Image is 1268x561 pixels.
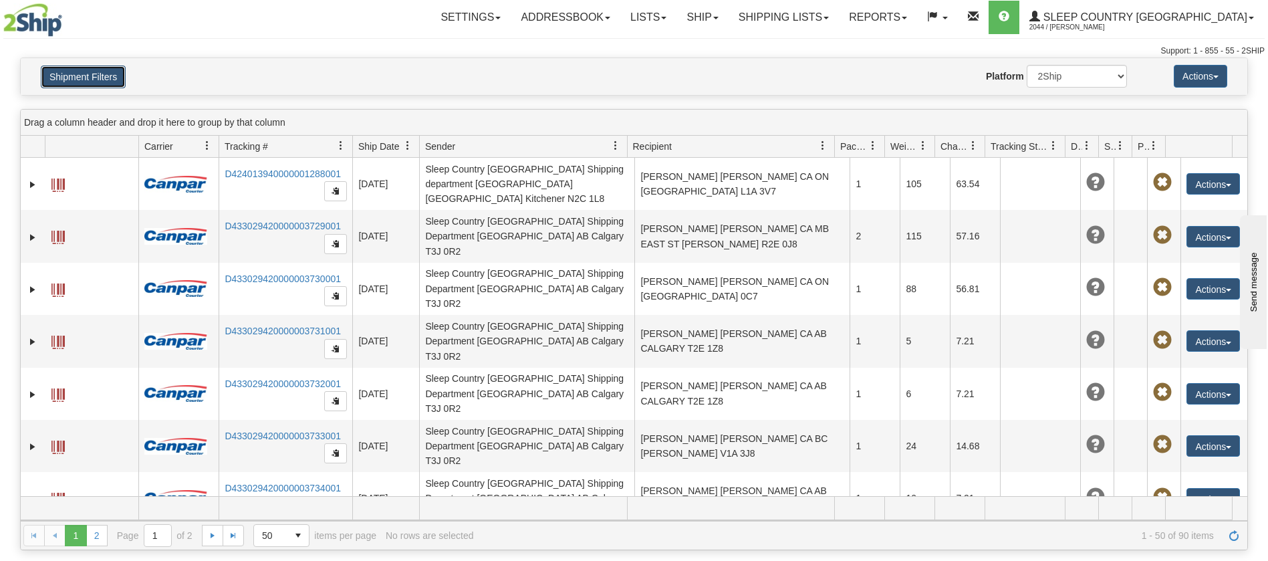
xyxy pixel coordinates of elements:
[262,529,279,542] span: 50
[1153,435,1172,454] span: Pickup Not Assigned
[850,315,900,367] td: 1
[225,326,341,336] a: D433029420000003731001
[1142,134,1165,157] a: Pickup Status filter column settings
[253,524,309,547] span: Page sizes drop down
[144,525,171,546] input: Page 1
[634,420,850,472] td: [PERSON_NAME] [PERSON_NAME] CA BC [PERSON_NAME] V1A 3J8
[324,181,347,201] button: Copy to clipboard
[21,110,1247,136] div: grid grouping header
[634,263,850,315] td: [PERSON_NAME] [PERSON_NAME] CA ON [GEOGRAPHIC_DATA] 0C7
[950,158,1000,210] td: 63.54
[419,472,634,524] td: Sleep Country [GEOGRAPHIC_DATA] Shipping Department [GEOGRAPHIC_DATA] AB Calgary T3J 0R2
[950,263,1000,315] td: 56.81
[1086,488,1105,507] span: Unknown
[1040,11,1247,23] span: Sleep Country [GEOGRAPHIC_DATA]
[1075,134,1098,157] a: Delivery Status filter column settings
[26,178,39,191] a: Expand
[1186,330,1240,352] button: Actions
[991,140,1049,153] span: Tracking Status
[850,263,900,315] td: 1
[900,158,950,210] td: 105
[676,1,728,34] a: Ship
[196,134,219,157] a: Carrier filter column settings
[65,525,86,546] span: Page 1
[324,234,347,254] button: Copy to clipboard
[1086,278,1105,297] span: Unknown
[950,315,1000,367] td: 7.21
[900,315,950,367] td: 5
[1086,435,1105,454] span: Unknown
[51,487,65,508] a: Label
[850,368,900,420] td: 1
[3,3,62,37] img: logo2044.jpg
[3,45,1265,57] div: Support: 1 - 855 - 55 - 2SHIP
[352,472,419,524] td: [DATE]
[986,70,1024,83] label: Platform
[729,1,839,34] a: Shipping lists
[419,263,634,315] td: Sleep Country [GEOGRAPHIC_DATA] Shipping Department [GEOGRAPHIC_DATA] AB Calgary T3J 0R2
[900,368,950,420] td: 6
[900,472,950,524] td: 10
[26,335,39,348] a: Expand
[1186,488,1240,510] button: Actions
[900,210,950,262] td: 115
[1174,65,1227,88] button: Actions
[144,438,207,455] img: 14 - Canpar
[950,210,1000,262] td: 57.16
[430,1,511,34] a: Settings
[1153,331,1172,350] span: Pickup Not Assigned
[1186,278,1240,300] button: Actions
[419,315,634,367] td: Sleep Country [GEOGRAPHIC_DATA] Shipping Department [GEOGRAPHIC_DATA] AB Calgary T3J 0R2
[1186,435,1240,457] button: Actions
[144,228,207,245] img: 14 - Canpar
[26,283,39,296] a: Expand
[1029,21,1130,34] span: 2044 / [PERSON_NAME]
[51,330,65,351] a: Label
[634,472,850,524] td: [PERSON_NAME] [PERSON_NAME] CA AB CALGARY T2L 2M4
[1138,140,1149,153] span: Pickup Status
[634,210,850,262] td: [PERSON_NAME] [PERSON_NAME] CA MB EAST ST [PERSON_NAME] R2E 0J8
[352,210,419,262] td: [DATE]
[1153,226,1172,245] span: Pickup Not Assigned
[26,493,39,506] a: Expand
[324,391,347,411] button: Copy to clipboard
[634,158,850,210] td: [PERSON_NAME] [PERSON_NAME] CA ON [GEOGRAPHIC_DATA] L1A 3V7
[1086,173,1105,192] span: Unknown
[1086,383,1105,402] span: Unknown
[912,134,934,157] a: Weight filter column settings
[225,431,341,441] a: D433029420000003733001
[324,286,347,306] button: Copy to clipboard
[634,368,850,420] td: [PERSON_NAME] [PERSON_NAME] CA AB CALGARY T2E 1Z8
[358,140,399,153] span: Ship Date
[144,490,207,507] img: 14 - Canpar
[1186,226,1240,247] button: Actions
[352,263,419,315] td: [DATE]
[51,277,65,299] a: Label
[386,530,474,541] div: No rows are selected
[1223,525,1245,546] a: Refresh
[352,315,419,367] td: [DATE]
[811,134,834,157] a: Recipient filter column settings
[51,225,65,246] a: Label
[1186,173,1240,195] button: Actions
[225,140,268,153] span: Tracking #
[950,420,1000,472] td: 14.68
[419,420,634,472] td: Sleep Country [GEOGRAPHIC_DATA] Shipping Department [GEOGRAPHIC_DATA] AB Calgary T3J 0R2
[144,176,207,193] img: 14 - Canpar
[850,420,900,472] td: 1
[419,158,634,210] td: Sleep Country [GEOGRAPHIC_DATA] Shipping department [GEOGRAPHIC_DATA] [GEOGRAPHIC_DATA] Kitchener...
[839,1,917,34] a: Reports
[26,388,39,401] a: Expand
[51,435,65,456] a: Label
[850,158,900,210] td: 1
[144,280,207,297] img: 14 - Canpar
[900,263,950,315] td: 88
[51,382,65,404] a: Label
[962,134,985,157] a: Charge filter column settings
[1071,140,1082,153] span: Delivery Status
[1104,140,1116,153] span: Shipment Issues
[620,1,676,34] a: Lists
[604,134,627,157] a: Sender filter column settings
[202,525,223,546] a: Go to the next page
[396,134,419,157] a: Ship Date filter column settings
